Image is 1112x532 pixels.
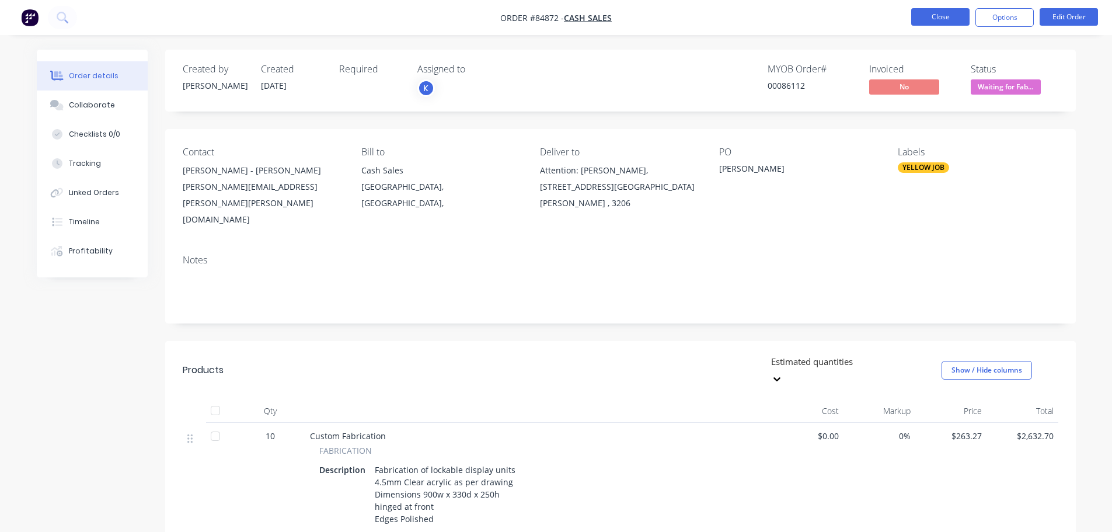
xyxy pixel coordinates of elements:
div: Bill to [361,147,521,158]
span: $2,632.70 [991,430,1054,442]
div: Notes [183,255,1058,266]
div: Timeline [69,217,100,227]
img: Factory [21,9,39,26]
div: Contact [183,147,343,158]
button: Tracking [37,149,148,178]
span: Custom Fabrication [310,430,386,441]
a: Cash Sales [564,12,612,23]
div: YELLOW JOB [898,162,949,173]
button: Order details [37,61,148,91]
div: Status [971,64,1058,75]
div: [PERSON_NAME] - [PERSON_NAME][PERSON_NAME][EMAIL_ADDRESS][PERSON_NAME][PERSON_NAME][DOMAIN_NAME] [183,162,343,228]
div: [PERSON_NAME] [183,79,247,92]
span: $263.27 [920,430,982,442]
div: Total [986,399,1058,423]
span: [DATE] [261,80,287,91]
button: Collaborate [37,91,148,120]
div: PO [719,147,879,158]
span: No [869,79,939,94]
div: Qty [235,399,305,423]
div: Collaborate [69,100,115,110]
button: Checklists 0/0 [37,120,148,149]
span: Order #84872 - [500,12,564,23]
button: K [417,79,435,97]
button: Edit Order [1040,8,1098,26]
span: Waiting for Fab... [971,79,1041,94]
div: Cost [772,399,844,423]
div: Required [339,64,403,75]
button: Waiting for Fab... [971,79,1041,97]
div: Markup [843,399,915,423]
div: Created [261,64,325,75]
div: Attention: [PERSON_NAME], [STREET_ADDRESS][GEOGRAPHIC_DATA][PERSON_NAME] , 3206 [540,162,700,211]
div: Deliver to [540,147,700,158]
div: [PERSON_NAME] [719,162,865,179]
button: Linked Orders [37,178,148,207]
button: Close [911,8,970,26]
div: Products [183,363,224,377]
span: 10 [266,430,275,442]
div: Cash Sales[GEOGRAPHIC_DATA], [GEOGRAPHIC_DATA], [361,162,521,211]
div: Invoiced [869,64,957,75]
div: Order details [69,71,118,81]
span: FABRICATION [319,444,372,457]
div: Price [915,399,987,423]
div: [PERSON_NAME] , 3206 [540,195,700,211]
div: [PERSON_NAME] - [PERSON_NAME] [183,162,343,179]
span: $0.00 [777,430,839,442]
div: [GEOGRAPHIC_DATA], [GEOGRAPHIC_DATA], [361,179,521,211]
div: Checklists 0/0 [69,129,120,140]
div: Assigned to [417,64,534,75]
div: 00086112 [768,79,855,92]
div: MYOB Order # [768,64,855,75]
div: Description [319,461,370,478]
div: Profitability [69,246,113,256]
div: Attention: [PERSON_NAME], [STREET_ADDRESS][GEOGRAPHIC_DATA] [540,162,700,195]
button: Show / Hide columns [942,361,1032,380]
div: [PERSON_NAME][EMAIL_ADDRESS][PERSON_NAME][PERSON_NAME][DOMAIN_NAME] [183,179,343,228]
button: Profitability [37,237,148,266]
div: Created by [183,64,247,75]
button: Timeline [37,207,148,237]
div: Tracking [69,158,101,169]
div: Cash Sales [361,162,521,179]
div: Linked Orders [69,187,119,198]
div: Labels [898,147,1058,158]
button: Options [975,8,1034,27]
span: 0% [848,430,911,442]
